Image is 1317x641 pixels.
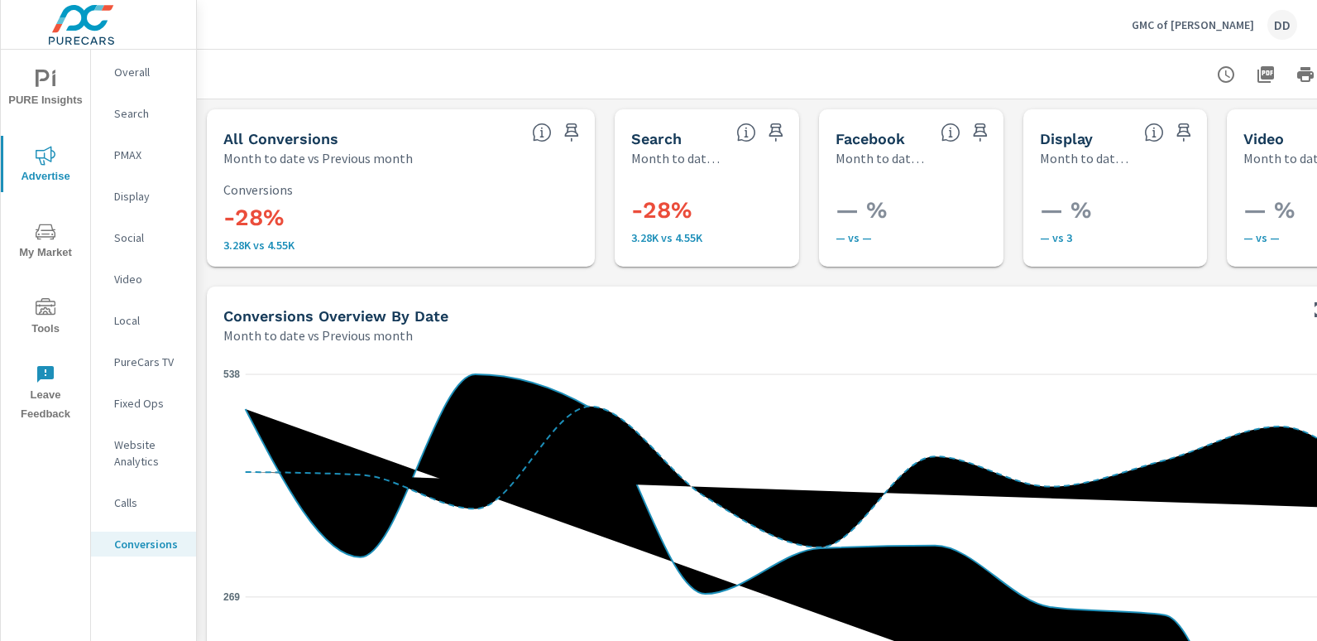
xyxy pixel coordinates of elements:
h5: Facebook [836,130,905,147]
div: nav menu [1,50,90,431]
div: Website Analytics [91,432,196,474]
p: Month to date vs Previous month [836,148,927,168]
p: PMAX [114,147,183,163]
h5: Search [631,130,682,147]
h3: -28% [631,196,850,224]
p: Calls [114,494,183,511]
h3: -28% [223,204,578,232]
span: Leave Feedback [6,364,85,424]
p: 3,284 vs 4,551 [631,231,850,244]
div: Local [91,308,196,333]
div: Overall [91,60,196,84]
p: 3,284 vs 4,554 [223,239,578,252]
p: Overall [114,64,183,80]
p: PureCars TV [114,354,183,370]
p: Video [114,271,183,287]
span: All Conversions include Actions, Leads and Unmapped Conversions [532,123,552,142]
div: Search [91,101,196,126]
div: Social [91,225,196,250]
h5: Video [1243,130,1284,147]
h5: Display [1040,130,1093,147]
div: Conversions [91,532,196,557]
div: Fixed Ops [91,391,196,416]
span: Display Conversions include Actions, Leads and Unmapped Conversions [1144,123,1164,142]
text: 538 [223,369,240,380]
button: "Export Report to PDF" [1249,58,1282,91]
div: Video [91,267,196,292]
p: Website Analytics [114,436,183,470]
p: Search [114,105,183,122]
h5: All Conversions [223,130,338,147]
span: Save this to your personalized report [1171,119,1197,146]
p: Local [114,312,183,329]
span: Save this to your personalized report [967,119,994,146]
p: Month to date vs Previous month [223,325,413,345]
span: My Market [6,222,85,263]
div: Calls [91,490,196,515]
p: — vs 3 [1040,231,1258,244]
p: GMC of [PERSON_NAME] [1132,17,1254,32]
div: PMAX [91,142,196,167]
h3: — % [1040,196,1258,224]
span: Save this to your personalized report [558,119,585,146]
p: Month to date vs Previous month [631,148,723,168]
h3: — % [836,196,1054,224]
div: Display [91,184,196,209]
text: 269 [223,591,240,603]
div: DD [1267,10,1297,40]
span: PURE Insights [6,70,85,110]
span: Tools [6,298,85,339]
p: Conversions [223,182,578,197]
p: Month to date vs Previous month [1040,148,1132,168]
p: Fixed Ops [114,395,183,412]
span: Advertise [6,146,85,186]
h5: Conversions Overview By Date [223,307,448,325]
p: Conversions [114,536,183,552]
p: — vs — [836,231,1054,244]
p: Month to date vs Previous month [223,148,413,168]
div: PureCars TV [91,349,196,374]
span: All conversions reported from Facebook with duplicates filtered out [941,123,960,142]
p: Social [114,229,183,246]
p: Display [114,188,183,205]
